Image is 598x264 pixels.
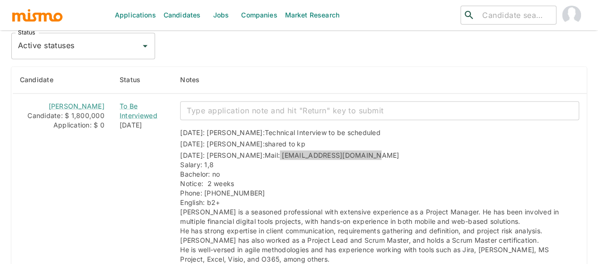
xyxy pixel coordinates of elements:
[265,139,305,147] span: shared to kp
[20,120,104,129] div: Application: $ 0
[139,39,152,52] button: Open
[112,67,173,94] th: Status
[18,28,35,36] label: Status
[180,151,561,263] span: Mail: [EMAIL_ADDRESS][DOMAIN_NAME] Salary: 1,8 Bachelor: no Notice: 2 weeks Phone: [PHONE_NUMBER]...
[12,67,112,94] th: Candidate
[478,9,552,22] input: Candidate search
[20,111,104,120] div: Candidate: $ 1,800,000
[180,150,568,264] div: [DATE]: [PERSON_NAME]:
[180,128,380,139] div: [DATE]: [PERSON_NAME]:
[265,128,381,136] span: Technical Interview to be scheduled
[173,67,587,94] th: Notes
[120,120,165,129] div: [DATE]
[11,8,63,22] img: logo
[120,101,165,120] a: To Be Interviewed
[49,102,104,110] a: [PERSON_NAME]
[180,139,305,150] div: [DATE]: [PERSON_NAME]:
[562,6,581,25] img: Maia Reyes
